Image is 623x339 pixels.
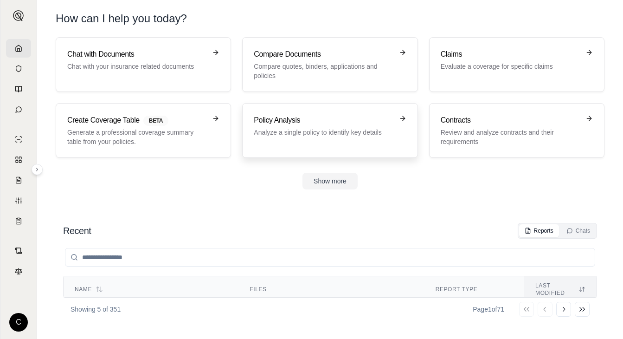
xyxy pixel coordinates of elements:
div: Last modified [535,282,585,297]
a: Policy Comparisons [6,150,31,169]
p: Chat with your insurance related documents [67,62,206,71]
button: Show more [302,173,358,189]
a: ClaimsEvaluate a coverage for specific claims [429,37,604,92]
h1: How can I help you today? [56,11,604,26]
a: Coverage Table [6,212,31,230]
span: BETA [143,116,168,126]
div: Name [75,286,227,293]
a: Claim Coverage [6,171,31,189]
a: Legal Search Engine [6,262,31,280]
div: Chats [566,227,590,235]
a: ContractsReview and analyze contracts and their requirements [429,103,604,158]
button: Chats [561,224,596,237]
h3: Chat with Documents [67,49,206,60]
a: Chat [6,100,31,119]
a: Custom Report [6,191,31,210]
div: Page 1 of 71 [473,305,504,314]
a: Home [6,39,31,58]
th: Files [238,276,424,303]
h3: Create Coverage Table [67,115,206,126]
p: Showing 5 of 351 [71,305,121,314]
div: C [9,313,28,332]
h3: Policy Analysis [254,115,393,126]
p: Evaluate a coverage for specific claims [441,62,580,71]
button: Reports [519,224,559,237]
p: Compare quotes, binders, applications and policies [254,62,393,80]
a: Create Coverage TableBETAGenerate a professional coverage summary table from your policies. [56,103,231,158]
a: Documents Vault [6,59,31,78]
p: Analyze a single policy to identify key details [254,128,393,137]
h3: Compare Documents [254,49,393,60]
div: Reports [525,227,553,235]
a: Policy AnalysisAnalyze a single policy to identify key details [242,103,417,158]
button: Expand sidebar [9,7,28,25]
p: Review and analyze contracts and their requirements [441,128,580,146]
h2: Recent [63,224,91,237]
th: Report Type [424,276,524,303]
h3: Contracts [441,115,580,126]
a: Single Policy [6,130,31,149]
button: Expand sidebar [32,164,43,175]
h3: Claims [441,49,580,60]
a: Contract Analysis [6,241,31,260]
a: Prompt Library [6,80,31,98]
img: Expand sidebar [13,10,24,21]
p: Generate a professional coverage summary table from your policies. [67,128,206,146]
a: Chat with DocumentsChat with your insurance related documents [56,37,231,92]
a: Compare DocumentsCompare quotes, binders, applications and policies [242,37,417,92]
